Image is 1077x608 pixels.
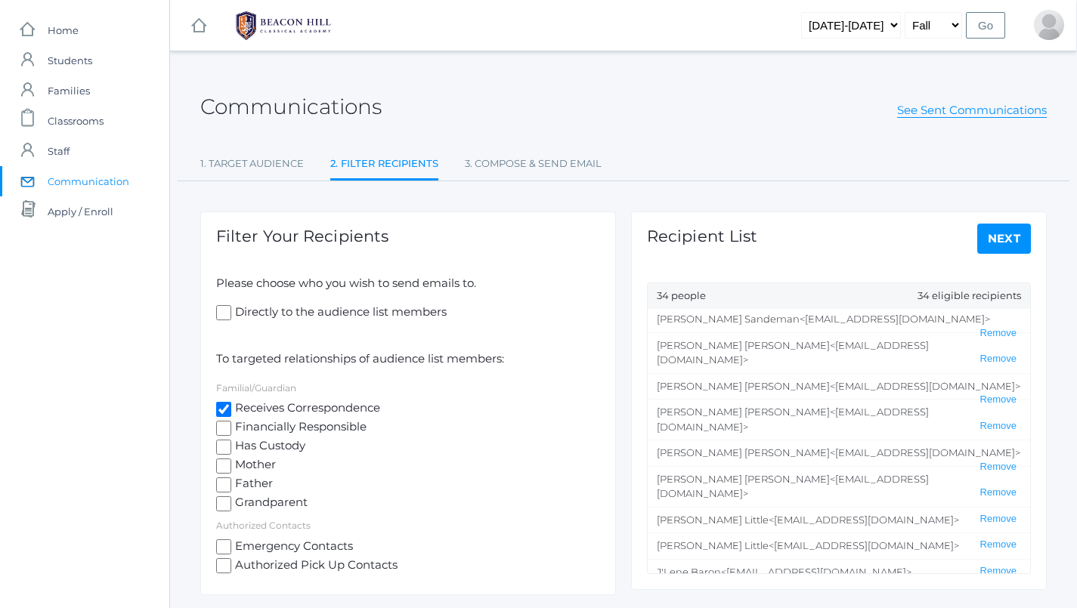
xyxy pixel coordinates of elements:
span: [PERSON_NAME] [PERSON_NAME] [657,380,830,392]
label: Authorized Contacts [216,520,311,531]
input: Authorized Pick Up Contacts [216,558,231,573]
span: Emergency Contacts [231,538,353,557]
button: Remove [976,461,1021,474]
span: Classrooms [48,106,104,136]
span: Apply / Enroll [48,196,113,227]
span: [PERSON_NAME] [PERSON_NAME] [657,339,830,351]
span: [PERSON_NAME] Little [657,539,769,551]
span: Authorized Pick Up Contacts [231,557,398,576]
div: 34 people [648,283,1030,309]
span: <[EMAIL_ADDRESS][DOMAIN_NAME]> [769,539,959,551]
input: Directly to the audience list members [216,305,231,320]
button: Remove [976,513,1021,526]
span: <[EMAIL_ADDRESS][DOMAIN_NAME]> [769,514,959,526]
span: Students [48,45,92,76]
a: See Sent Communications [897,103,1047,118]
button: Remove [976,327,1021,340]
span: <[EMAIL_ADDRESS][DOMAIN_NAME]> [800,313,990,325]
input: Financially Responsible [216,421,231,436]
span: <[EMAIL_ADDRESS][DOMAIN_NAME]> [721,566,911,578]
span: Receives Correspondence [231,400,380,418]
span: <[EMAIL_ADDRESS][DOMAIN_NAME]> [830,380,1020,392]
button: Remove [976,539,1021,551]
label: Familial/Guardian [216,382,296,394]
span: [PERSON_NAME] Little [657,514,769,526]
h1: Recipient List [647,227,757,245]
button: Remove [976,353,1021,366]
a: 1. Target Audience [200,149,304,179]
span: [PERSON_NAME] Sandeman [657,313,800,325]
div: Lydia Chaffin [1034,10,1064,40]
span: Staff [48,136,70,166]
span: Communication [48,166,129,196]
span: Families [48,76,90,106]
p: Please choose who you wish to send emails to. [216,275,600,292]
img: BHCALogos-05-308ed15e86a5a0abce9b8dd61676a3503ac9727e845dece92d48e8588c001991.png [227,7,340,45]
span: 34 eligible recipients [918,289,1021,304]
p: To targeted relationships of audience list members: [216,350,600,368]
span: Financially Responsible [231,418,367,437]
a: 2. Filter Recipients [330,149,438,181]
span: Has Custody [231,437,305,456]
span: [PERSON_NAME] [PERSON_NAME] [657,406,830,418]
span: [PERSON_NAME] [PERSON_NAME] [657,446,830,458]
button: Remove [976,420,1021,433]
input: Receives Correspondence [216,402,231,417]
button: Remove [976,565,1021,578]
input: Has Custody [216,440,231,455]
span: Mother [231,456,276,475]
h2: Communications [200,95,382,119]
span: Home [48,15,79,45]
span: J'Lene Baron [657,566,721,578]
span: <[EMAIL_ADDRESS][DOMAIN_NAME]> [830,446,1020,458]
input: Father [216,477,231,492]
a: 3. Compose & Send Email [465,149,602,179]
span: <[EMAIL_ADDRESS][DOMAIN_NAME]> [657,406,929,433]
a: Next [977,224,1032,254]
span: Father [231,475,273,494]
input: Emergency Contacts [216,539,231,554]
h1: Filter Your Recipients [216,227,388,245]
input: Grandparent [216,496,231,511]
span: Grandparent [231,494,308,513]
button: Remove [976,486,1021,499]
span: [PERSON_NAME] [PERSON_NAME] [657,473,830,485]
input: Go [966,12,1005,39]
input: Mother [216,458,231,474]
span: Directly to the audience list members [231,304,447,323]
button: Remove [976,394,1021,406]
